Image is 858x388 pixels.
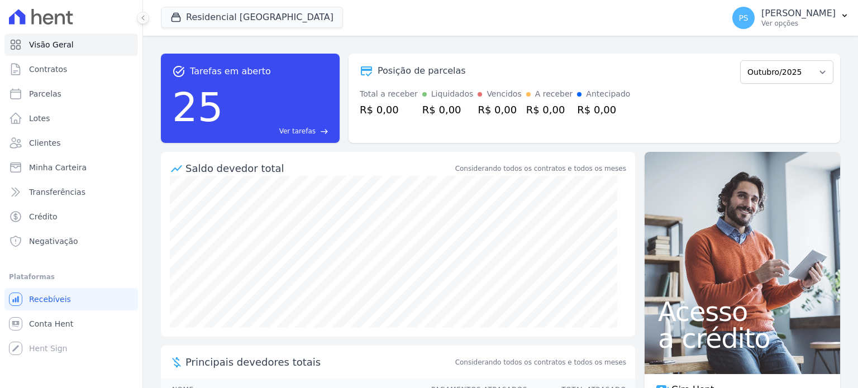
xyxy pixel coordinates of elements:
a: Crédito [4,205,138,228]
span: Transferências [29,186,85,198]
a: Minha Carteira [4,156,138,179]
span: Visão Geral [29,39,74,50]
p: [PERSON_NAME] [761,8,836,19]
a: Conta Hent [4,313,138,335]
button: Residencial [GEOGRAPHIC_DATA] [161,7,343,28]
span: Negativação [29,236,78,247]
div: R$ 0,00 [526,102,573,117]
span: Crédito [29,211,58,222]
a: Ver tarefas east [228,126,328,136]
div: Total a receber [360,88,418,100]
span: Lotes [29,113,50,124]
span: Recebíveis [29,294,71,305]
div: Liquidados [431,88,474,100]
span: Parcelas [29,88,61,99]
span: Contratos [29,64,67,75]
div: Antecipado [586,88,630,100]
div: Posição de parcelas [378,64,466,78]
div: 25 [172,78,223,136]
span: PS [738,14,748,22]
div: R$ 0,00 [478,102,521,117]
div: Vencidos [487,88,521,100]
a: Contratos [4,58,138,80]
div: A receber [535,88,573,100]
a: Negativação [4,230,138,252]
span: Considerando todos os contratos e todos os meses [455,357,626,367]
div: Considerando todos os contratos e todos os meses [455,164,626,174]
span: Minha Carteira [29,162,87,173]
span: Acesso [658,298,827,325]
div: R$ 0,00 [422,102,474,117]
span: Conta Hent [29,318,73,329]
div: R$ 0,00 [577,102,630,117]
span: task_alt [172,65,185,78]
div: Plataformas [9,270,134,284]
a: Visão Geral [4,33,138,56]
span: east [320,127,328,136]
a: Clientes [4,132,138,154]
div: R$ 0,00 [360,102,418,117]
a: Lotes [4,107,138,130]
span: Ver tarefas [279,126,316,136]
span: Tarefas em aberto [190,65,271,78]
a: Transferências [4,181,138,203]
div: Saldo devedor total [185,161,453,176]
span: Principais devedores totais [185,355,453,370]
a: Recebíveis [4,288,138,310]
span: Clientes [29,137,60,149]
a: Parcelas [4,83,138,105]
button: PS [PERSON_NAME] Ver opções [723,2,858,33]
p: Ver opções [761,19,836,28]
span: a crédito [658,325,827,352]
